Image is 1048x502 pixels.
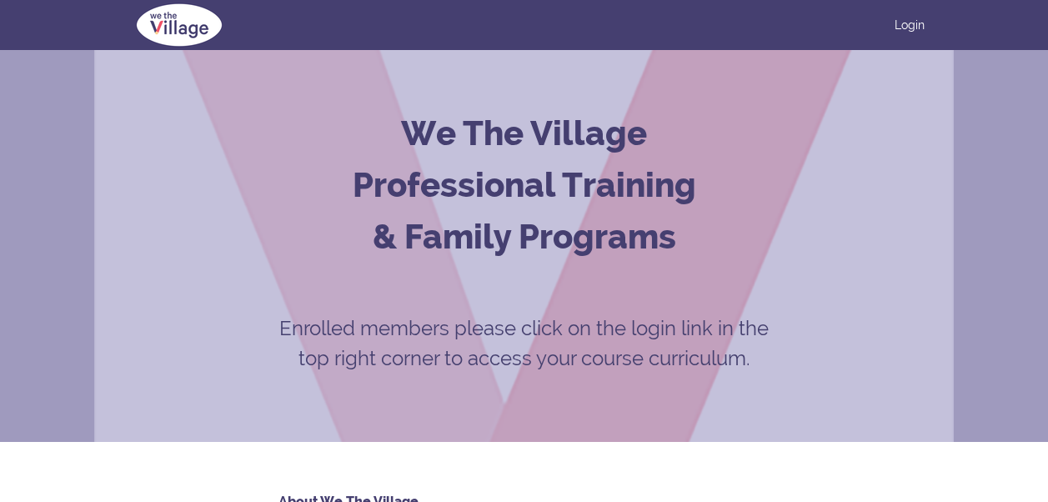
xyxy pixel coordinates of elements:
span: Enrolled members please click on the login link in the top right corner to access your course cur... [279,316,769,370]
strong: & Family Programs [373,217,676,256]
strong: Professional Training [353,165,696,204]
a: Login [895,17,925,33]
strong: We The Village [401,113,647,153]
